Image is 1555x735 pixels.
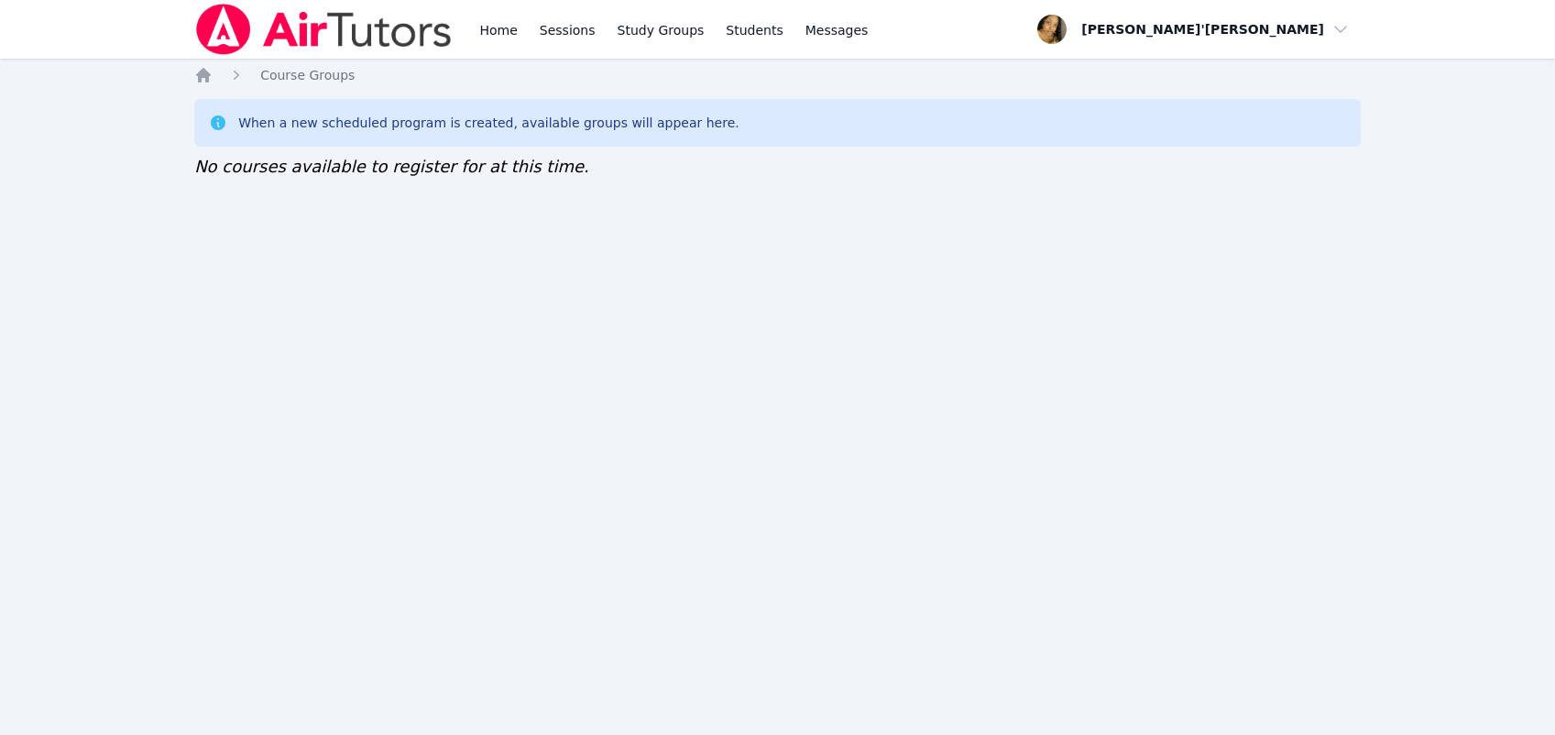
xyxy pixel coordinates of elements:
[260,66,355,84] a: Course Groups
[194,66,1361,84] nav: Breadcrumb
[805,21,869,39] span: Messages
[194,4,454,55] img: Air Tutors
[260,68,355,82] span: Course Groups
[238,114,739,132] div: When a new scheduled program is created, available groups will appear here.
[194,157,589,176] span: No courses available to register for at this time.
